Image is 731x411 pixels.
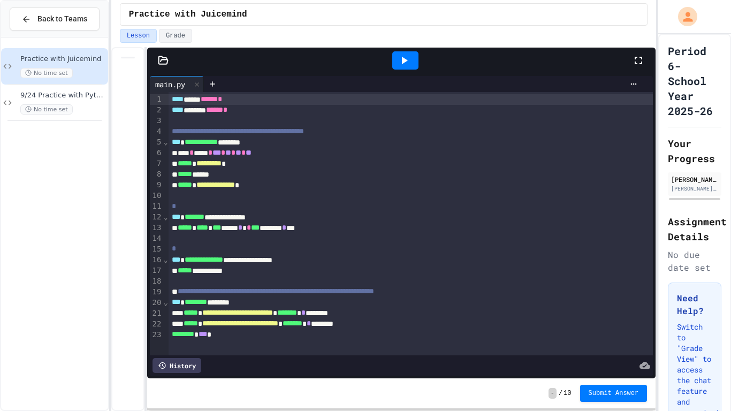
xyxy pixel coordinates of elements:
[150,255,163,265] div: 16
[150,137,163,148] div: 5
[163,138,168,146] span: Fold line
[150,244,163,255] div: 15
[150,201,163,212] div: 11
[163,255,168,264] span: Fold line
[150,265,163,276] div: 17
[20,68,73,78] span: No time set
[20,91,106,100] span: 9/24 Practice with Python
[150,158,163,169] div: 7
[150,287,163,298] div: 19
[671,185,718,193] div: [PERSON_NAME][EMAIL_ADDRESS][PERSON_NAME][DOMAIN_NAME]
[10,7,100,31] button: Back to Teams
[668,248,721,274] div: No due date set
[150,319,163,330] div: 22
[150,79,191,90] div: main.py
[150,330,163,340] div: 23
[580,385,648,402] button: Submit Answer
[120,29,157,43] button: Lesson
[668,136,721,166] h2: Your Progress
[150,148,163,158] div: 6
[129,8,247,21] span: Practice with Juicemind
[150,276,163,287] div: 18
[668,43,721,118] h1: Period 6- School Year 2025-26
[150,126,163,137] div: 4
[150,223,163,233] div: 13
[150,76,204,92] div: main.py
[667,4,700,29] div: My Account
[163,212,168,221] span: Fold line
[150,298,163,308] div: 20
[150,308,163,319] div: 21
[549,388,557,399] span: -
[150,94,163,105] div: 1
[677,292,712,317] h3: Need Help?
[589,389,639,398] span: Submit Answer
[153,358,201,373] div: History
[150,191,163,201] div: 10
[668,214,721,244] h2: Assignment Details
[150,212,163,223] div: 12
[150,116,163,126] div: 3
[20,104,73,115] span: No time set
[150,105,163,116] div: 2
[559,389,562,398] span: /
[37,13,87,25] span: Back to Teams
[564,389,571,398] span: 10
[150,169,163,180] div: 8
[671,174,718,184] div: [PERSON_NAME]
[163,298,168,307] span: Fold line
[159,29,192,43] button: Grade
[150,180,163,191] div: 9
[20,55,106,64] span: Practice with Juicemind
[150,233,163,244] div: 14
